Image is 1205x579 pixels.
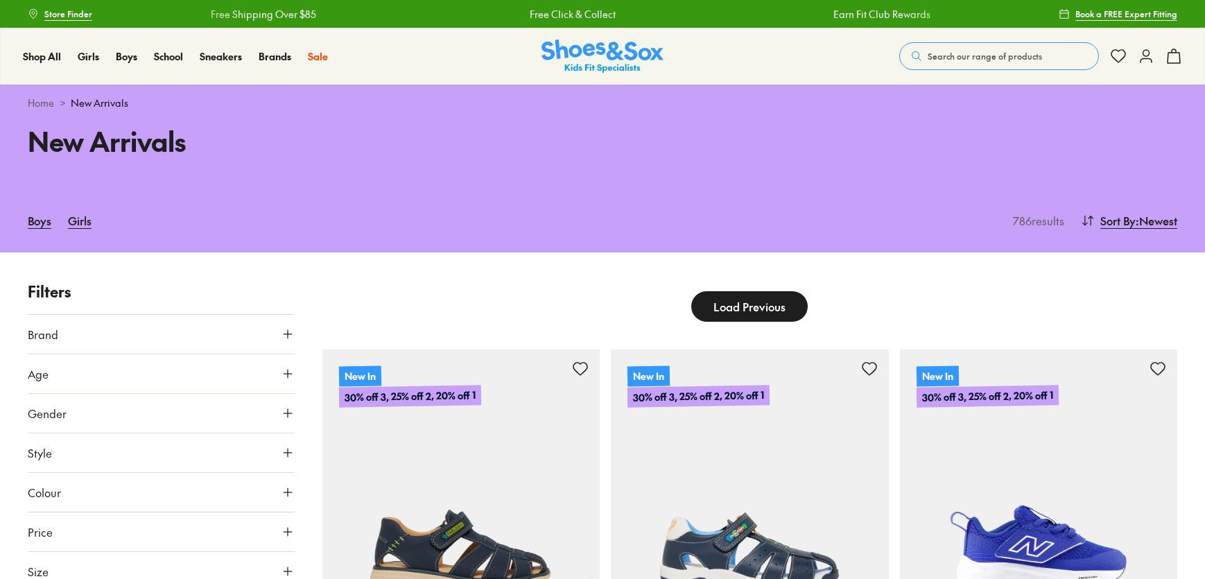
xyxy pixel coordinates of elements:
[1100,212,1136,229] span: Sort By
[23,49,61,63] span: Shop All
[338,365,381,386] p: New In
[1081,205,1177,236] button: Sort By:Newest
[529,7,615,21] a: Free Click & Collect
[28,96,1177,110] div: >
[713,298,786,315] span: Load Previous
[68,205,92,236] a: Girls
[1136,212,1177,229] span: : Newest
[916,365,958,386] p: New In
[928,50,1042,62] span: Search our range of products
[833,7,930,21] a: Earn Fit Club Rewards
[28,315,295,354] button: Brand
[338,385,480,408] p: 30% off 3, 25% off 2, 20% off 1
[28,280,295,303] p: Filters
[28,444,52,461] span: Style
[28,433,295,472] button: Style
[44,8,92,20] span: Store Finder
[116,49,137,63] span: Boys
[1007,212,1064,229] p: 786 results
[916,385,1058,408] p: 30% off 3, 25% off 2, 20% off 1
[308,49,328,64] a: Sale
[899,42,1099,70] button: Search our range of products
[154,49,183,63] span: School
[28,1,92,26] a: Store Finder
[78,49,99,63] span: Girls
[28,121,586,161] h1: New Arrivals
[210,7,315,21] a: Free Shipping Over $85
[28,365,49,382] span: Age
[200,49,242,63] span: Sneakers
[259,49,291,63] span: Brands
[71,96,128,110] span: New Arrivals
[28,394,295,433] button: Gender
[308,49,328,63] span: Sale
[28,354,295,393] button: Age
[78,49,99,64] a: Girls
[1059,1,1177,26] a: Book a FREE Expert Fitting
[541,40,664,74] a: Shoes & Sox
[627,365,670,386] p: New In
[627,385,770,408] p: 30% off 3, 25% off 2, 20% off 1
[154,49,183,64] a: School
[28,473,295,512] button: Colour
[28,524,53,540] span: Price
[1075,8,1177,20] span: Book a FREE Expert Fitting
[28,512,295,551] button: Price
[541,40,664,74] img: SNS_Logo_Responsive.svg
[116,49,137,64] a: Boys
[28,326,58,343] span: Brand
[23,49,61,64] a: Shop All
[691,291,808,322] button: Load Previous
[200,49,242,64] a: Sneakers
[259,49,291,64] a: Brands
[28,205,51,236] a: Boys
[28,484,61,501] span: Colour
[28,405,67,422] span: Gender
[28,96,54,110] a: Home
